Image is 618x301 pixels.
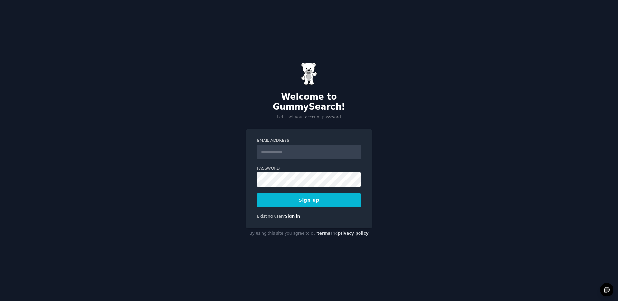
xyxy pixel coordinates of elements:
[257,214,285,218] span: Existing user?
[246,92,372,112] h2: Welcome to GummySearch!
[257,138,361,144] label: Email Address
[246,228,372,239] div: By using this site you agree to our and
[285,214,300,218] a: Sign in
[338,231,369,236] a: privacy policy
[246,114,372,120] p: Let's set your account password
[317,231,330,236] a: terms
[301,63,317,85] img: Gummy Bear
[257,193,361,207] button: Sign up
[257,166,361,171] label: Password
